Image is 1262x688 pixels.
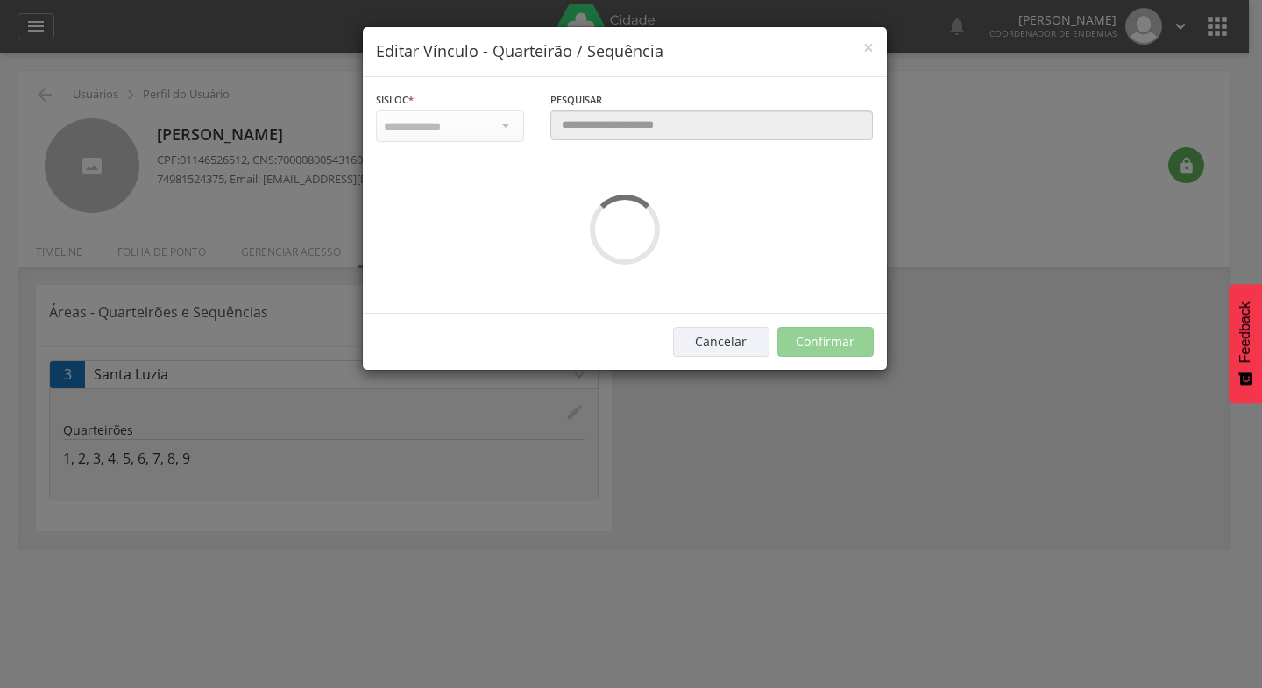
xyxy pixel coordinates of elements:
span: × [863,35,874,60]
button: Cancelar [673,327,769,357]
span: Sisloc [376,93,408,106]
h4: Editar Vínculo - Quarteirão / Sequência [376,40,874,63]
button: Close [863,39,874,57]
button: Feedback - Mostrar pesquisa [1229,284,1262,403]
button: Confirmar [777,327,874,357]
span: Feedback [1237,301,1253,363]
span: Pesquisar [550,93,602,106]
